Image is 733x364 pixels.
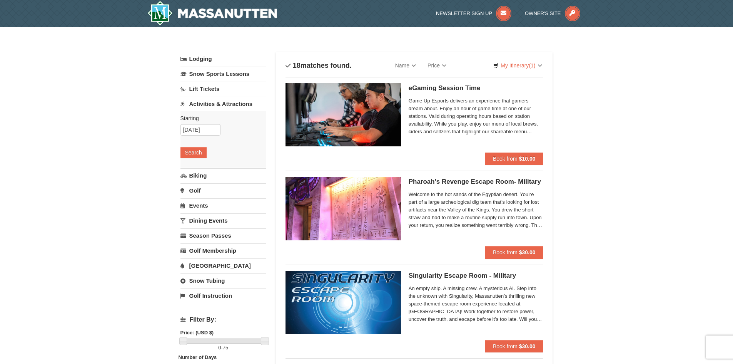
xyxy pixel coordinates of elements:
[180,97,266,111] a: Activities & Attractions
[180,213,266,228] a: Dining Events
[180,168,266,183] a: Biking
[422,58,452,73] a: Price
[488,60,547,71] a: My Itinerary(1)
[180,52,266,66] a: Lodging
[389,58,422,73] a: Name
[180,258,266,273] a: [GEOGRAPHIC_DATA]
[485,246,543,258] button: Book from $30.00
[180,114,260,122] label: Starting
[286,83,401,146] img: 19664770-34-0b975b5b.jpg
[525,10,561,16] span: Owner's Site
[519,343,536,349] strong: $30.00
[519,156,536,162] strong: $10.00
[180,243,266,258] a: Golf Membership
[519,249,536,255] strong: $30.00
[180,67,266,81] a: Snow Sports Lessons
[525,10,580,16] a: Owner's Site
[180,289,266,303] a: Golf Instruction
[409,272,543,280] h5: Singularity Escape Room - Military
[409,97,543,136] span: Game Up Esports delivers an experience that gamers dream about. Enjoy an hour of game time at one...
[147,1,277,25] a: Massanutten Resort
[493,343,518,349] span: Book from
[485,340,543,352] button: Book from $30.00
[436,10,492,16] span: Newsletter Sign Up
[529,62,535,69] span: (1)
[180,273,266,288] a: Snow Tubing
[286,271,401,334] img: 6619913-520-2f5f5301.jpg
[218,345,221,351] span: 0
[409,84,543,92] h5: eGaming Session Time
[286,62,352,69] h4: matches found.
[180,198,266,213] a: Events
[493,249,518,255] span: Book from
[293,62,301,69] span: 18
[180,228,266,243] a: Season Passes
[409,285,543,323] span: An empty ship. A missing crew. A mysterious AI. Step into the unknown with Singularity, Massanutt...
[409,191,543,229] span: Welcome to the hot sands of the Egyptian desert. You're part of a large archeological dig team th...
[409,178,543,186] h5: Pharoah's Revenge Escape Room- Military
[286,177,401,240] img: 6619913-410-20a124c9.jpg
[180,330,214,335] strong: Price: (USD $)
[180,183,266,198] a: Golf
[223,345,228,351] span: 75
[485,153,543,165] button: Book from $10.00
[180,344,266,352] label: -
[180,82,266,96] a: Lift Tickets
[180,316,266,323] h4: Filter By:
[436,10,511,16] a: Newsletter Sign Up
[493,156,518,162] span: Book from
[147,1,277,25] img: Massanutten Resort Logo
[180,147,207,158] button: Search
[179,354,217,360] strong: Number of Days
